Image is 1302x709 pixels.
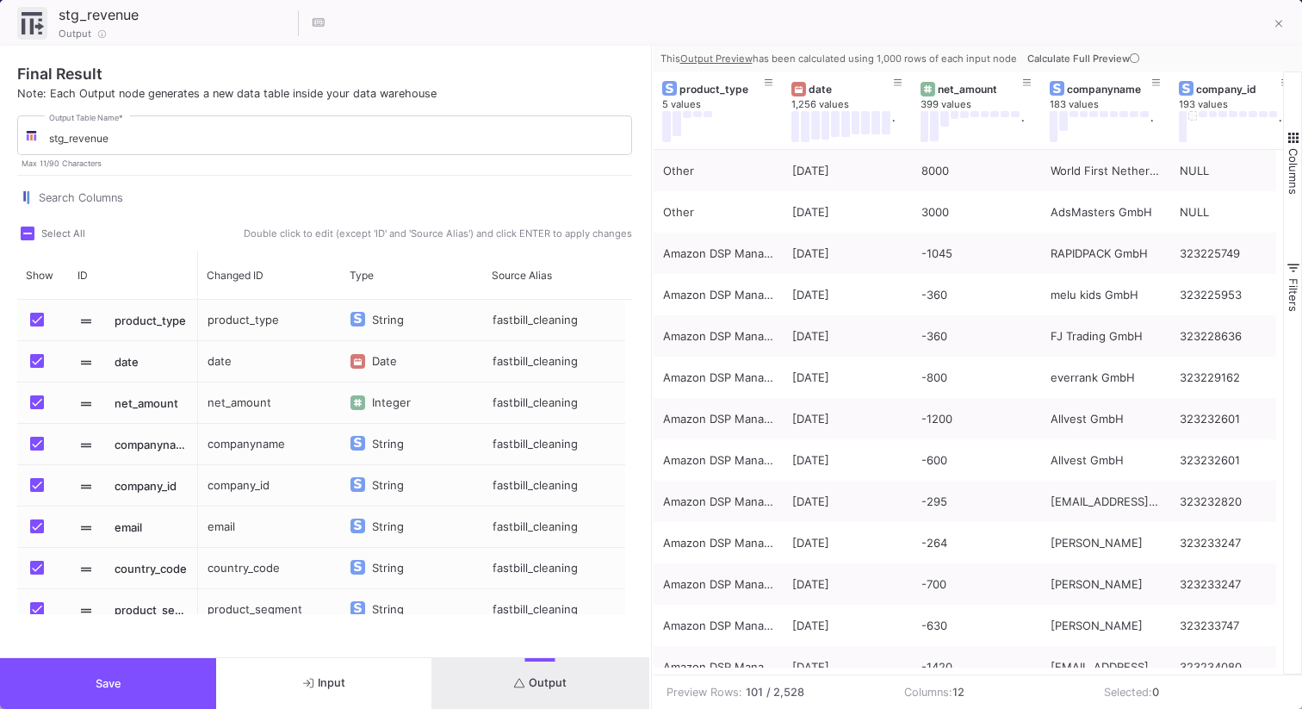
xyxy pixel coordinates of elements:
[115,549,189,589] span: country_code
[1051,233,1161,274] div: RAPIDPACK GmbH
[921,151,1032,191] div: 8000
[483,382,625,423] div: fastbill_cleaning
[1180,399,1290,439] div: 323232601
[1050,98,1179,111] div: 183 values
[17,85,632,102] p: Note: Each Output node generates a new data table inside your data warehouse
[921,233,1032,274] div: -1045
[1051,606,1161,646] div: [PERSON_NAME]
[25,129,38,142] img: Integration type child icon
[921,523,1032,563] div: -264
[891,675,1092,709] td: Columns:
[1051,564,1161,605] div: [PERSON_NAME]
[792,399,902,439] div: [DATE]
[1279,111,1281,142] div: .
[1180,482,1290,522] div: 323232820
[792,440,902,481] div: [DATE]
[1051,399,1161,439] div: Allvest GmbH
[1051,358,1161,398] div: everrank GmbH
[663,440,773,481] div: Amazon DSP Management Fee
[372,300,412,341] div: String
[198,424,625,465] div: Press SPACE to select this row.
[663,192,773,233] div: Other
[17,191,34,206] img: columns.svg
[921,399,1032,439] div: -1200
[1180,606,1290,646] div: 323233747
[372,465,412,507] div: String
[792,647,902,687] div: [DATE]
[39,191,632,205] input: Search for Name, Type, etc.
[198,589,625,631] div: Press SPACE to select this row.
[938,83,1023,96] div: net_amount
[1286,278,1300,312] span: Filters
[663,482,773,522] div: Amazon DSP Management Fee
[1180,440,1290,481] div: 323232601
[17,341,198,382] div: Press SPACE to select this row.
[22,12,44,34] img: output-ui.svg
[1021,111,1024,142] div: .
[350,269,374,282] span: Type
[198,589,341,630] div: product_segment
[921,606,1032,646] div: -630
[1051,192,1161,233] div: AdsMasters GmbH
[115,425,189,465] span: companyname
[663,647,773,687] div: Amazon DSP Management Fee
[17,382,198,424] div: Press SPACE to select this row.
[17,507,198,548] div: Press SPACE to select this row.
[680,53,753,65] u: Output Preview
[483,507,625,547] div: fastbill_cleaning
[1150,111,1153,142] div: .
[1180,192,1290,233] div: NULL
[372,424,412,465] div: String
[1027,53,1143,65] span: Calculate Full Preview
[26,269,53,282] span: Show
[198,382,625,424] div: Press SPACE to select this row.
[372,341,405,382] div: Date
[1180,233,1290,274] div: 323225749
[115,507,189,548] span: email
[77,269,88,282] span: ID
[679,83,765,96] div: product_type
[41,227,85,239] span: Select All
[1180,316,1290,357] div: 323228636
[115,590,189,631] span: product_segment
[207,269,263,282] span: Changed ID
[662,98,791,111] div: 5 values
[1051,440,1161,481] div: Allvest GmbH
[663,523,773,563] div: Amazon DSP Management Fee
[303,676,345,689] span: Input
[22,159,102,168] mat-hint: Max 11/90 Characters
[1051,482,1161,522] div: [EMAIL_ADDRESS][DOMAIN_NAME]
[198,507,625,548] div: Press SPACE to select this row.
[921,564,1032,605] div: -700
[921,192,1032,233] div: 3000
[301,6,336,40] button: Hotkeys List
[663,151,773,191] div: Other
[483,465,625,506] div: fastbill_cleaning
[663,233,773,274] div: Amazon DSP Management Fee
[791,98,921,111] div: 1,256 values
[746,684,763,700] b: 101
[198,300,341,340] div: product_type
[198,341,341,382] div: date
[216,658,432,709] button: Input
[792,151,902,191] div: [DATE]
[921,316,1032,357] div: -360
[115,466,189,507] span: company_id
[198,507,341,547] div: email
[921,358,1032,398] div: -800
[921,647,1032,687] div: -1420
[514,676,567,689] span: Output
[17,63,632,85] div: Final Result
[483,589,625,630] div: fastbill_cleaning
[921,440,1032,481] div: -600
[483,300,625,340] div: fastbill_cleaning
[792,523,902,563] div: [DATE]
[663,275,773,315] div: Amazon DSP Management Fee
[892,111,895,142] div: .
[198,548,625,589] div: Press SPACE to select this row.
[372,548,412,589] div: String
[660,52,1020,65] div: This has been calculated using 1,000 rows of each input node
[792,564,902,605] div: [DATE]
[663,316,773,357] div: Amazon DSP Management Fee
[1051,316,1161,357] div: FJ Trading GmbH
